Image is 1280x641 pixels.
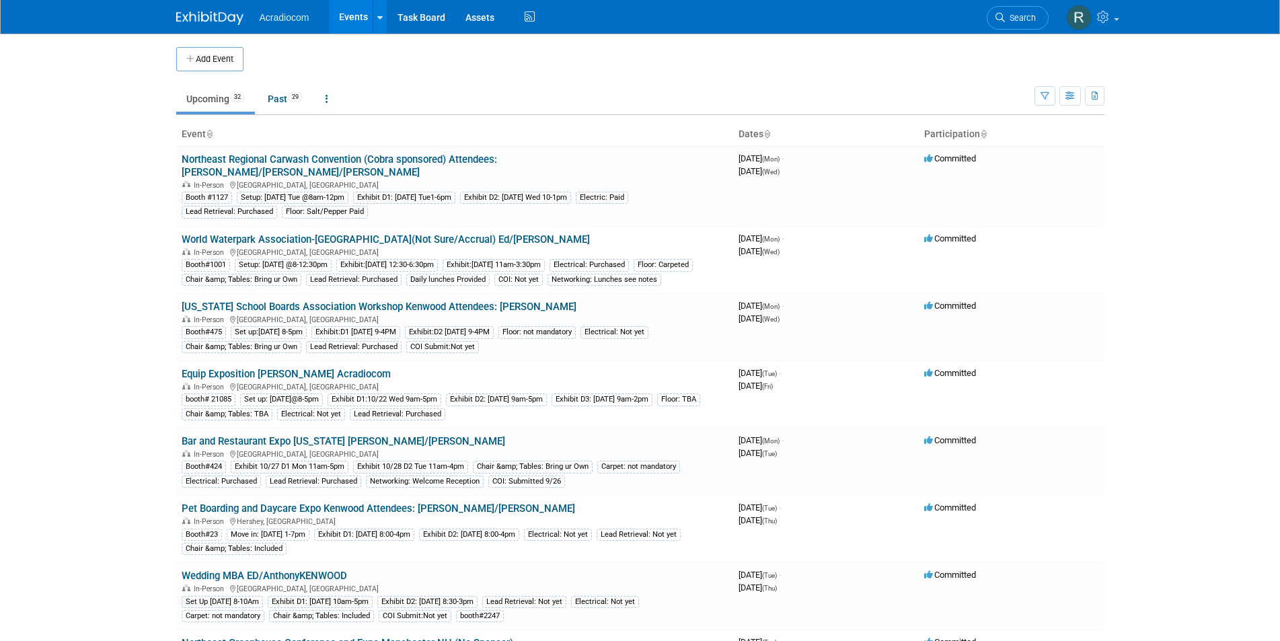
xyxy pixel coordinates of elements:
[456,610,504,622] div: booth#2247
[739,448,777,458] span: [DATE]
[182,341,301,353] div: Chair &amp; Tables: Bring ur Own
[182,301,576,313] a: [US_STATE] School Boards Association Workshop Kenwood Attendees: [PERSON_NAME]
[182,585,190,591] img: In-Person Event
[377,596,478,608] div: Exhibit D2: [DATE] 8:30-3pm
[634,259,693,271] div: Floor: Carpeted
[782,301,784,311] span: -
[182,596,263,608] div: Set Up [DATE] 8-10Am
[235,259,332,271] div: Setup: [DATE] @8-12:30pm
[194,585,228,593] span: In-Person
[182,259,230,271] div: Booth#1001
[739,515,777,525] span: [DATE]
[779,570,781,580] span: -
[597,529,681,541] div: Lead Retrieval: Not yet
[182,448,728,459] div: [GEOGRAPHIC_DATA], [GEOGRAPHIC_DATA]
[987,6,1049,30] a: Search
[182,529,222,541] div: Booth#23
[182,206,277,218] div: Lead Retrieval: Purchased
[231,326,307,338] div: Set up:[DATE] 8-5pm
[311,326,400,338] div: Exhibit:D1 [DATE] 9-4PM
[353,461,468,473] div: Exhibit 10/28 D2 Tue 11am-4pm
[739,582,777,593] span: [DATE]
[550,259,629,271] div: Electrical: Purchased
[762,585,777,592] span: (Thu)
[739,246,780,256] span: [DATE]
[576,192,628,204] div: Electric: Paid
[739,381,773,391] span: [DATE]
[597,461,680,473] div: Carpet: not mandatory
[762,155,780,163] span: (Mon)
[919,123,1104,146] th: Participation
[762,248,780,256] span: (Wed)
[206,128,213,139] a: Sort by Event Name
[176,47,243,71] button: Add Event
[182,582,728,593] div: [GEOGRAPHIC_DATA], [GEOGRAPHIC_DATA]
[571,596,639,608] div: Electrical: Not yet
[182,313,728,324] div: [GEOGRAPHIC_DATA], [GEOGRAPHIC_DATA]
[406,274,490,286] div: Daily lunches Provided
[227,529,309,541] div: Move in: [DATE] 1-7pm
[366,476,484,488] div: Networking: Welcome Reception
[182,610,264,622] div: Carpet: not mandatory
[182,408,272,420] div: Chair &amp; Tables: TBA
[739,233,784,243] span: [DATE]
[176,11,243,25] img: ExhibitDay
[230,92,245,102] span: 32
[194,181,228,190] span: In-Person
[739,301,784,311] span: [DATE]
[406,341,479,353] div: COI Submit:Not yet
[182,181,190,188] img: In-Person Event
[182,248,190,255] img: In-Person Event
[182,461,226,473] div: Booth#424
[182,435,505,447] a: Bar and Restaurant Expo [US_STATE] [PERSON_NAME]/[PERSON_NAME]
[240,393,323,406] div: Set up: [DATE]@8-5pm
[762,315,780,323] span: (Wed)
[739,435,784,445] span: [DATE]
[182,393,235,406] div: booth# 21085
[268,596,373,608] div: Exhibit D1: [DATE] 10am-5pm
[762,303,780,310] span: (Mon)
[182,381,728,391] div: [GEOGRAPHIC_DATA], [GEOGRAPHIC_DATA]
[1005,13,1036,23] span: Search
[482,596,566,608] div: Lead Retrieval: Not yet
[762,370,777,377] span: (Tue)
[353,192,455,204] div: Exhibit D1: [DATE] Tue1-6pm
[446,393,547,406] div: Exhibit D2: [DATE] 9am-5pm
[336,259,438,271] div: Exhibit:[DATE] 12:30-6:30pm
[306,341,402,353] div: Lead Retrieval: Purchased
[282,206,368,218] div: Floor: Salt/Pepper Paid
[762,235,780,243] span: (Mon)
[194,517,228,526] span: In-Person
[739,368,781,378] span: [DATE]
[314,529,414,541] div: Exhibit D1: [DATE] 8:00-4pm
[980,128,987,139] a: Sort by Participation Type
[182,179,728,190] div: [GEOGRAPHIC_DATA], [GEOGRAPHIC_DATA]
[231,461,348,473] div: Exhibit 10/27 D1 Mon 11am-5pm
[924,233,976,243] span: Committed
[258,86,313,112] a: Past29
[194,450,228,459] span: In-Person
[924,435,976,445] span: Committed
[182,315,190,322] img: In-Person Event
[182,543,287,555] div: Chair &amp; Tables: Included
[762,572,777,579] span: (Tue)
[739,153,784,163] span: [DATE]
[350,408,445,420] div: Lead Retrieval: Purchased
[924,570,976,580] span: Committed
[762,168,780,176] span: (Wed)
[762,383,773,390] span: (Fri)
[924,301,976,311] span: Committed
[924,153,976,163] span: Committed
[762,437,780,445] span: (Mon)
[182,476,261,488] div: Electrical: Purchased
[762,504,777,512] span: (Tue)
[379,610,451,622] div: COI Submit:Not yet
[739,313,780,324] span: [DATE]
[488,476,565,488] div: COI: Submitted 9/26
[182,368,391,380] a: Equip Exposition [PERSON_NAME] Acradiocom
[473,461,593,473] div: Chair &amp; Tables: Bring ur Own
[288,92,303,102] span: 29
[182,274,301,286] div: Chair &amp; Tables: Bring ur Own
[182,502,575,515] a: Pet Boarding and Daycare Expo Kenwood Attendees: [PERSON_NAME]/[PERSON_NAME]
[182,450,190,457] img: In-Person Event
